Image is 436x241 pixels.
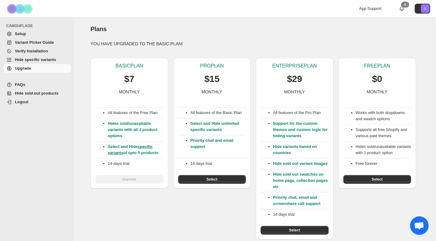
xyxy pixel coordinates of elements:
[4,47,71,55] a: Verify Installation
[15,66,31,71] span: Upgrade
[15,91,59,96] span: Hide sold out products
[15,100,28,104] span: Logout
[15,40,54,45] span: Variant Picker Guide
[202,89,222,95] p: MONTHLY
[207,177,217,182] span: Select
[273,171,329,190] p: Hide sold out swatches on home page, collection pages etc
[367,89,388,95] p: MONTHLY
[108,110,163,116] p: All features of the Free Plan
[124,73,134,85] p: $7
[273,144,329,156] p: Hide variants based on countries
[5,0,36,17] img: Camouflage
[401,2,409,8] div: 0
[90,41,416,47] p: YOU HAVE UPGRADED TO THE BASIC PLAN!
[272,63,317,69] p: ENTERPRISE PLAN
[191,110,246,116] p: All features of the Basic Plan
[284,89,305,95] p: MONTHLY
[372,73,382,85] p: $0
[108,161,163,167] p: 14 days trial
[261,226,329,235] button: Select
[289,228,300,233] span: Select
[191,137,246,156] p: Priority chat and email support
[273,161,329,167] p: Hide sold out variant images
[273,110,329,116] p: All features of the Pro Plan
[410,216,429,235] div: Open chat
[15,57,56,62] span: Hide specific variants
[356,110,411,122] li: Works with both dropdowns and swatch options
[356,161,411,167] li: Free forever
[178,175,246,184] button: Select
[15,31,26,36] span: Setup
[356,144,411,156] li: Hides sold/unavailable variants with 1 product option
[4,80,71,89] a: FAQs
[4,89,71,98] a: Hide sold out products
[119,89,140,95] p: MONTHLY
[115,63,143,69] p: BASIC PLAN
[356,127,411,139] li: Supports all free Shopify and various paid themes
[372,177,383,182] span: Select
[4,55,71,64] a: Hide specific variants
[108,144,163,156] p: Select and Hide of upto 5 products
[273,194,329,207] p: Priority chat, email and screenshare call support
[6,23,71,28] span: CAMOUFLAGE
[191,120,246,133] p: Select and Hide unlimited specific variants
[364,63,390,69] p: FREE PLAN
[191,161,246,167] p: 14 days trial
[4,98,71,106] a: Logout
[399,6,405,12] a: 0
[273,120,329,139] p: Support for the custom themes and custom logic for hiding variants
[424,7,426,10] text: S
[4,64,71,73] a: Upgrade
[4,38,71,47] a: Variant Picker Guide
[415,4,430,14] button: Avatar with initials S
[343,175,411,184] button: Select
[273,211,329,218] p: 14 days trial
[90,26,107,32] span: Plans
[359,6,381,11] span: App Support
[200,63,224,69] p: PRO PLAN
[287,73,302,85] p: $29
[421,4,430,13] span: Avatar with initials S
[204,73,220,85] p: $15
[15,82,25,87] span: FAQs
[4,30,71,38] a: Setup
[108,120,163,139] p: Hides sold/unavailable variants with all 3 product options
[15,49,48,53] span: Verify Installation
